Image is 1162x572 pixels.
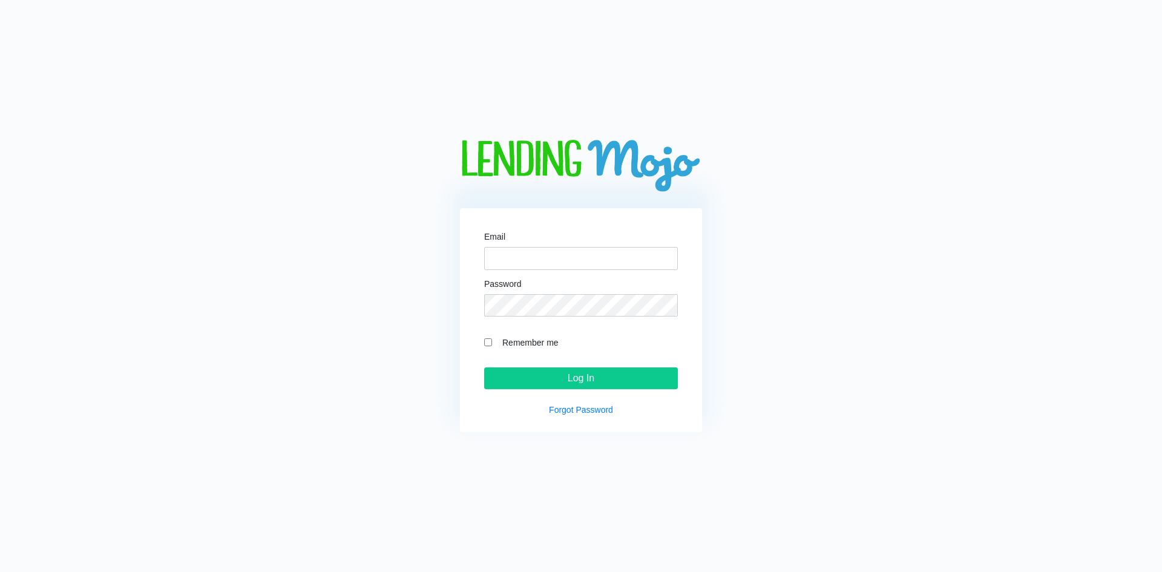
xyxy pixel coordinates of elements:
label: Email [484,232,505,241]
img: logo-big.png [460,140,702,194]
label: Password [484,280,521,288]
a: Forgot Password [549,405,613,415]
label: Remember me [496,335,678,349]
input: Log In [484,367,678,389]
